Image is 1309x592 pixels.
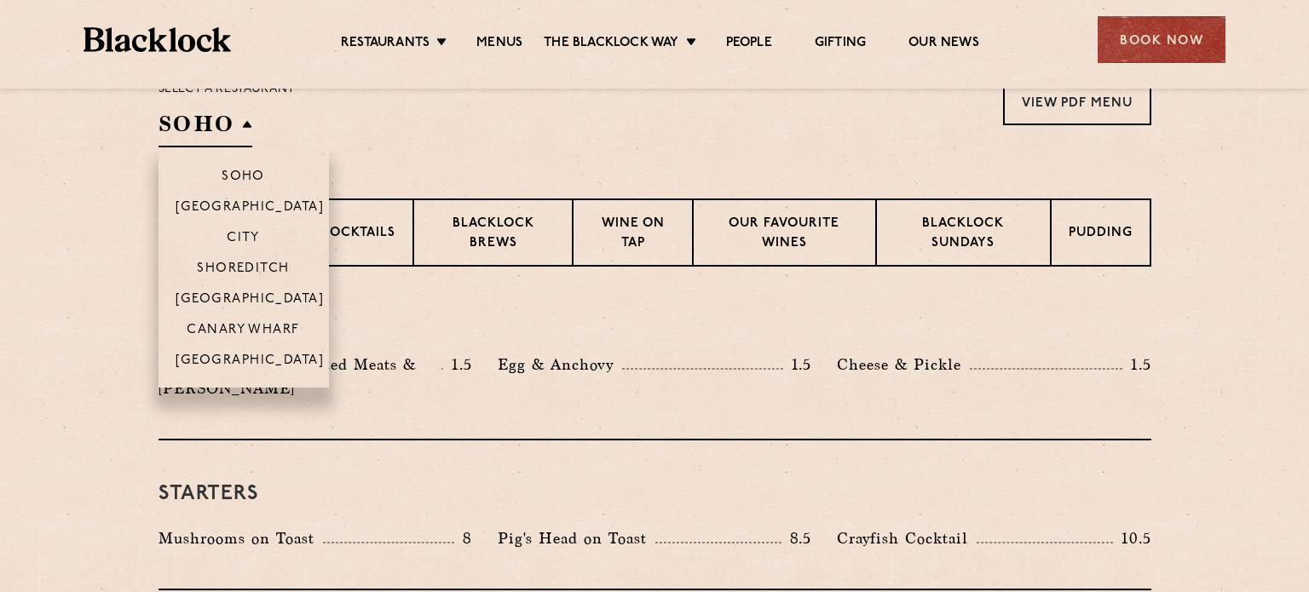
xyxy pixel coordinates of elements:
p: [GEOGRAPHIC_DATA] [176,200,325,217]
a: People [726,35,772,54]
a: Restaurants [341,35,430,54]
div: Book Now [1098,16,1225,63]
p: Canary Wharf [187,323,299,340]
p: Pig's Head on Toast [498,526,655,550]
p: Egg & Anchovy [498,353,622,376]
a: View PDF Menu [1003,78,1151,125]
p: Shoreditch [197,262,290,279]
p: Our favourite wines [711,215,858,255]
h3: Pre Chop Bites [159,309,1151,331]
a: Our News [908,35,979,54]
p: Blacklock Sundays [894,215,1032,255]
p: 10.5 [1113,527,1150,549]
p: [GEOGRAPHIC_DATA] [176,292,325,309]
p: Cocktails [320,224,395,245]
p: Crayfish Cocktail [837,526,977,550]
img: BL_Textured_Logo-footer-cropped.svg [84,27,231,52]
h2: SOHO [159,109,252,147]
p: Select a restaurant [159,78,296,101]
p: Wine on Tap [591,215,674,255]
a: Gifting [815,35,866,54]
p: Mushrooms on Toast [159,526,323,550]
a: Menus [476,35,522,54]
p: 8 [454,527,472,549]
p: City [227,231,260,248]
p: Cheese & Pickle [837,353,970,376]
p: 1.5 [1122,353,1151,376]
p: [GEOGRAPHIC_DATA] [176,353,325,371]
p: Pudding [1069,224,1133,245]
p: 8.5 [781,527,812,549]
h3: Starters [159,483,1151,505]
p: Soho [222,170,265,187]
p: 1.5 [783,353,812,376]
a: The Blacklock Way [544,35,678,54]
p: Blacklock Brews [431,215,556,255]
p: 1.5 [443,353,472,376]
